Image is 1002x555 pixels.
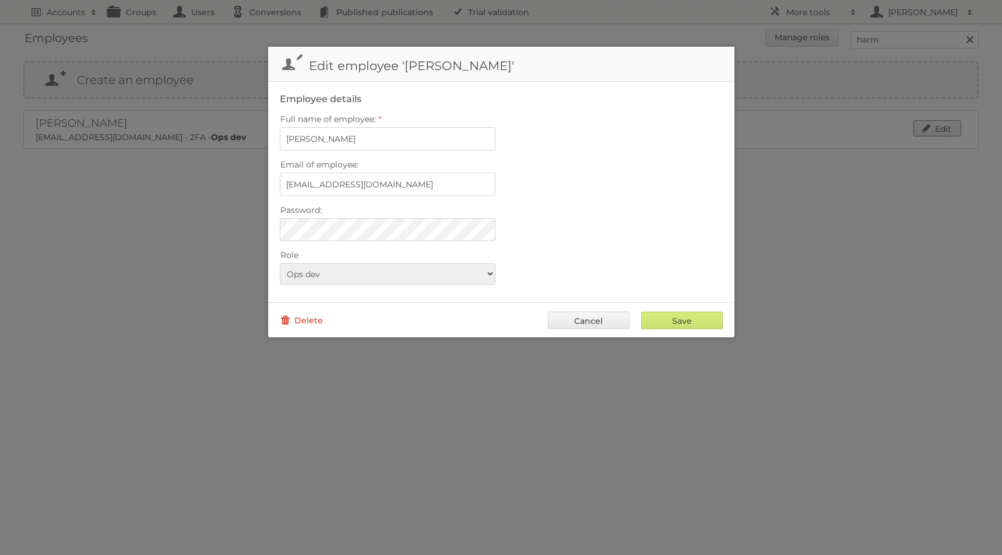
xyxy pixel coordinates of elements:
[280,127,495,151] input: Full name
[280,173,495,196] input: name@publitas.com
[280,250,298,260] span: Role
[280,114,376,124] span: Full name of employee:
[280,205,322,215] span: Password:
[280,312,323,329] a: Delete
[280,159,358,170] span: Email of employee:
[548,312,630,329] a: Cancel
[268,47,734,82] h1: Edit employee '[PERSON_NAME]'
[641,312,723,329] input: Save
[280,93,361,104] legend: Employee details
